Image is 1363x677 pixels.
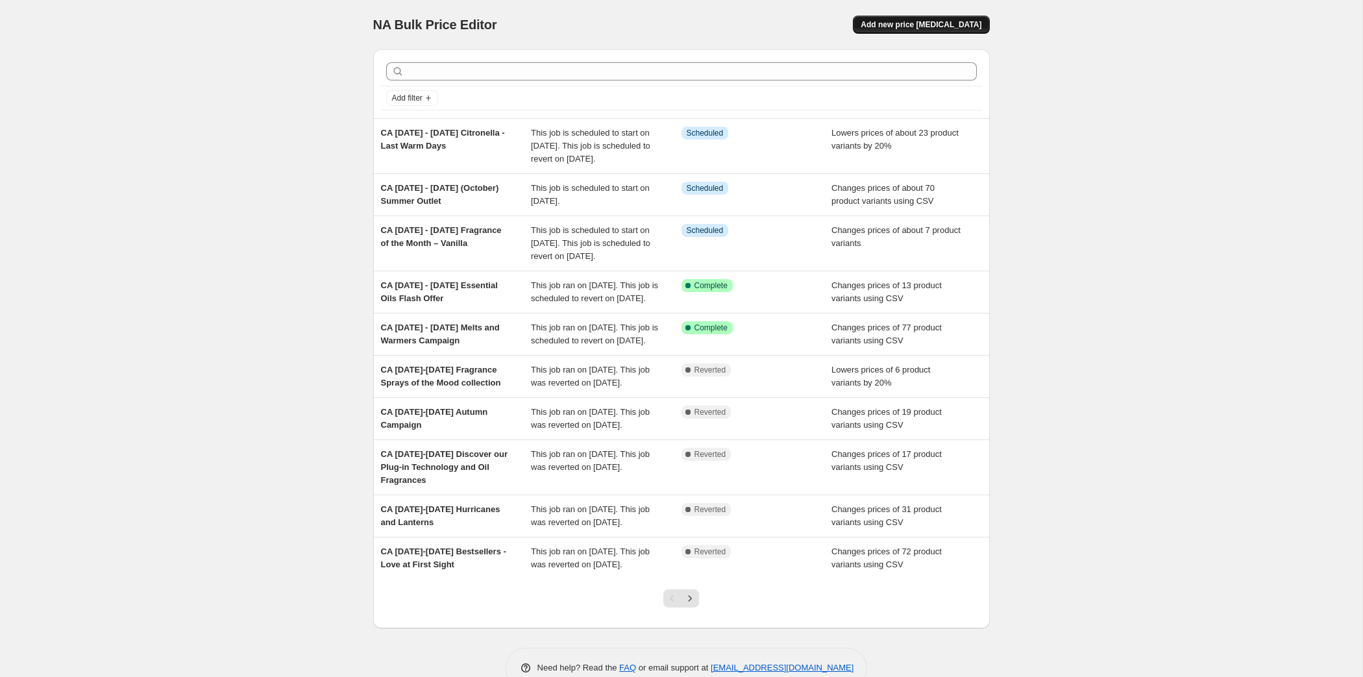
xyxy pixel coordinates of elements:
span: Changes prices of 19 product variants using CSV [831,407,942,430]
span: Complete [694,323,728,333]
span: CA [DATE] - [DATE] Fragrance of the Month – Vanilla [381,225,502,248]
span: Reverted [694,365,726,375]
span: This job ran on [DATE]. This job was reverted on [DATE]. [531,407,650,430]
nav: Pagination [663,589,699,608]
span: CA [DATE] - [DATE] (October) Summer Outlet [381,183,499,206]
button: Next [681,589,699,608]
span: or email support at [636,663,711,672]
span: CA [DATE] - [DATE] Essential Oils Flash Offer [381,280,498,303]
span: CA [DATE]-[DATE] Bestsellers - Love at First Sight [381,547,506,569]
span: CA [DATE] - [DATE] Citronella - Last Warm Days [381,128,505,151]
span: Scheduled [687,183,724,193]
span: Scheduled [687,225,724,236]
span: Lowers prices of 6 product variants by 20% [831,365,930,388]
a: [EMAIL_ADDRESS][DOMAIN_NAME] [711,663,853,672]
span: Changes prices of 31 product variants using CSV [831,504,942,527]
span: Complete [694,280,728,291]
button: Add new price [MEDICAL_DATA] [853,16,989,34]
span: CA [DATE]-[DATE] Discover our Plug-in Technology and Oil Fragrances [381,449,508,485]
span: This job ran on [DATE]. This job was reverted on [DATE]. [531,504,650,527]
span: Add new price [MEDICAL_DATA] [861,19,981,30]
span: Changes prices of 13 product variants using CSV [831,280,942,303]
span: This job is scheduled to start on [DATE]. This job is scheduled to revert on [DATE]. [531,128,650,164]
span: This job ran on [DATE]. This job is scheduled to revert on [DATE]. [531,323,658,345]
span: Lowers prices of about 23 product variants by 20% [831,128,959,151]
span: Reverted [694,407,726,417]
span: Add filter [392,93,423,103]
span: This job ran on [DATE]. This job was reverted on [DATE]. [531,365,650,388]
span: Changes prices of 17 product variants using CSV [831,449,942,472]
span: Reverted [694,547,726,557]
span: NA Bulk Price Editor [373,18,497,32]
button: Add filter [386,90,438,106]
span: CA [DATE]-[DATE] Autumn Campaign [381,407,488,430]
span: CA [DATE] - [DATE] Melts and Warmers Campaign [381,323,500,345]
span: CA [DATE]-[DATE] Hurricanes and Lanterns [381,504,500,527]
span: This job is scheduled to start on [DATE]. This job is scheduled to revert on [DATE]. [531,225,650,261]
span: This job ran on [DATE]. This job was reverted on [DATE]. [531,449,650,472]
span: This job ran on [DATE]. This job is scheduled to revert on [DATE]. [531,280,658,303]
span: Changes prices of about 70 product variants using CSV [831,183,935,206]
span: Scheduled [687,128,724,138]
span: Changes prices of 72 product variants using CSV [831,547,942,569]
span: Reverted [694,504,726,515]
span: CA [DATE]-[DATE] Fragrance Sprays of the Mood collection [381,365,501,388]
span: Need help? Read the [537,663,620,672]
span: This job ran on [DATE]. This job was reverted on [DATE]. [531,547,650,569]
span: Reverted [694,449,726,460]
span: Changes prices of 77 product variants using CSV [831,323,942,345]
span: Changes prices of about 7 product variants [831,225,961,248]
a: FAQ [619,663,636,672]
span: This job is scheduled to start on [DATE]. [531,183,650,206]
